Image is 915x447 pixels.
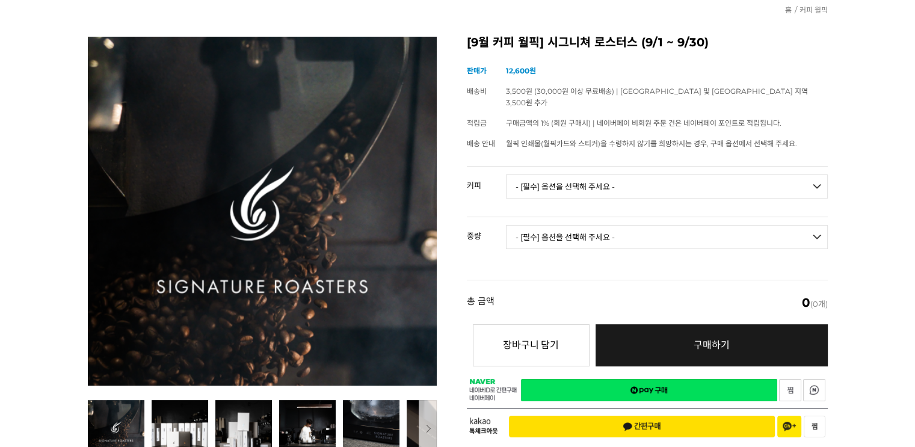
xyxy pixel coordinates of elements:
button: 채널 추가 [777,416,801,437]
span: 카카오 톡체크아웃 [469,418,500,435]
button: 장바구니 담기 [473,324,590,366]
button: 간편구매 [509,416,775,437]
span: 적립금 [467,119,487,128]
img: [9월 커피 월픽] 시그니쳐 로스터스 (9/1 ~ 9/30) [88,37,437,386]
th: 중량 [467,217,506,245]
span: 채널 추가 [783,422,796,431]
strong: 총 금액 [467,297,494,309]
button: 찜 [804,416,825,437]
span: 찜 [812,422,818,431]
a: 새창 [521,379,777,401]
span: 배송비 [467,87,487,96]
span: 간편구매 [623,422,661,431]
h2: [9월 커피 월픽] 시그니쳐 로스터스 (9/1 ~ 9/30) [467,37,828,49]
span: 구매하기 [694,339,730,351]
span: 3,500원 (30,000원 이상 무료배송) | [GEOGRAPHIC_DATA] 및 [GEOGRAPHIC_DATA] 지역 3,500원 추가 [506,87,808,107]
span: 구매금액의 1% (회원 구매시) | 네이버페이 비회원 주문 건은 네이버페이 포인트로 적립됩니다. [506,119,781,128]
th: 커피 [467,167,506,194]
span: 판매가 [467,66,487,75]
em: 0 [802,295,810,310]
strong: 12,600원 [506,66,536,75]
span: (0개) [802,297,828,309]
a: 구매하기 [596,324,828,366]
a: 새창 [803,379,825,401]
a: 커피 월픽 [799,5,828,14]
a: 홈 [785,5,792,14]
span: 월픽 인쇄물(월픽카드와 스티커)을 수령하지 않기를 희망하시는 경우, 구매 옵션에서 선택해 주세요. [506,139,797,148]
a: 새창 [779,379,801,401]
span: 배송 안내 [467,139,495,148]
